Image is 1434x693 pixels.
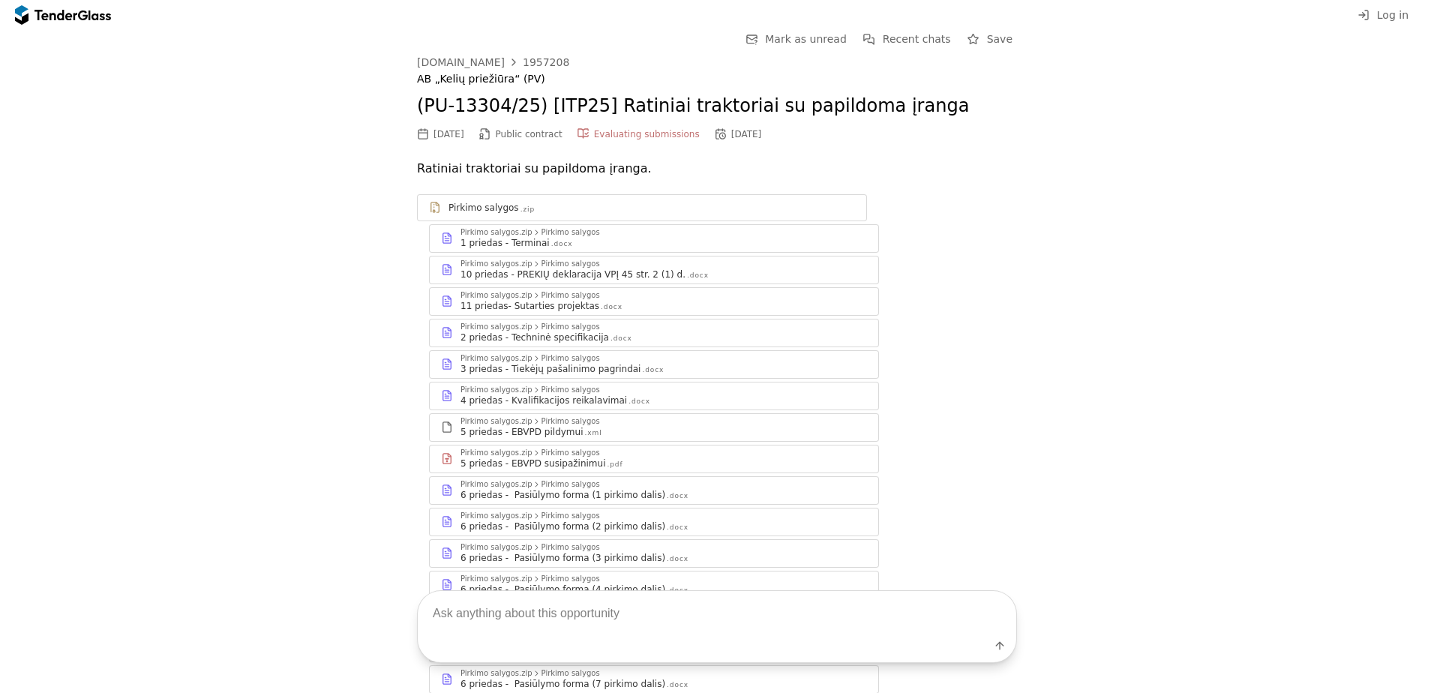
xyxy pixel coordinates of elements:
div: .docx [667,523,688,532]
div: .docx [551,239,573,249]
span: Evaluating submissions [594,129,700,139]
div: .docx [687,271,709,280]
div: Pirkimo salygos.zip [460,544,532,551]
span: Log in [1377,9,1408,21]
div: [DOMAIN_NAME] [417,57,505,67]
div: Pirkimo salygos [541,323,600,331]
div: 4 priedas - Kvalifikacijos reikalavimai [460,394,627,406]
div: Pirkimo salygos.zip [460,418,532,425]
div: .docx [601,302,622,312]
a: Pirkimo salygos.zipPirkimo salygos6 priedas - Pasiūlymo forma (1 pirkimo dalis).docx [429,476,879,505]
div: Pirkimo salygos [541,229,600,236]
a: Pirkimo salygos.zipPirkimo salygos11 priedas- Sutarties projektas.docx [429,287,879,316]
div: [DATE] [433,129,464,139]
div: .docx [642,365,664,375]
div: 5 priedas - EBVPD pildymui [460,426,583,438]
a: [DOMAIN_NAME]1957208 [417,56,569,68]
div: .docx [667,491,688,501]
a: Pirkimo salygos.zipPirkimo salygos5 priedas - EBVPD pildymui.xml [429,413,879,442]
div: Pirkimo salygos [541,418,600,425]
div: 10 priedas - PREKIŲ deklaracija VPĮ 45 str. 2 (1) d. [460,268,685,280]
div: Pirkimo salygos [541,544,600,551]
div: Pirkimo salygos [541,260,600,268]
span: Public contract [496,129,562,139]
a: Pirkimo salygos.zipPirkimo salygos3 priedas - Tiekėjų pašalinimo pagrindai.docx [429,350,879,379]
h2: (PU-13304/25) [ITP25] Ratiniai traktoriai su papildoma įranga [417,94,1017,119]
div: Pirkimo salygos.zip [460,355,532,362]
span: Save [987,33,1012,45]
div: 6 priedas - Pasiūlymo forma (3 pirkimo dalis) [460,552,665,564]
button: Mark as unread [741,30,851,49]
div: Pirkimo salygos.zip [460,260,532,268]
div: Pirkimo salygos [541,481,600,488]
a: Pirkimo salygos.zipPirkimo salygos10 priedas - PREKIŲ deklaracija VPĮ 45 str. 2 (1) d..docx [429,256,879,284]
div: 1957208 [523,57,569,67]
div: 6 priedas - Pasiūlymo forma (2 pirkimo dalis) [460,520,665,532]
div: .pdf [607,460,622,469]
a: Pirkimo salygos.zipPirkimo salygos4 priedas - Kvalifikacijos reikalavimai.docx [429,382,879,410]
div: Pirkimo salygos [541,512,600,520]
div: Pirkimo salygos [541,292,600,299]
span: Recent chats [883,33,951,45]
div: .docx [610,334,632,343]
div: .docx [628,397,650,406]
a: Pirkimo salygos.zipPirkimo salygos6 priedas - Pasiūlymo forma (3 pirkimo dalis).docx [429,539,879,568]
div: .xml [584,428,601,438]
a: Pirkimo salygos.zipPirkimo salygos1 priedas - Terminai.docx [429,224,879,253]
a: Pirkimo salygos.zip [417,194,867,221]
button: Recent chats [859,30,955,49]
div: Pirkimo salygos.zip [460,449,532,457]
button: Log in [1353,6,1413,25]
a: Pirkimo salygos.zipPirkimo salygos2 priedas - Techninė specifikacija.docx [429,319,879,347]
div: 11 priedas- Sutarties projektas [460,300,599,312]
div: Pirkimo salygos.zip [460,481,532,488]
div: 2 priedas - Techninė specifikacija [460,331,609,343]
a: Pirkimo salygos.zipPirkimo salygos5 priedas - EBVPD susipažinimui.pdf [429,445,879,473]
div: Pirkimo salygos.zip [460,323,532,331]
div: 1 priedas - Terminai [460,237,550,249]
div: 3 priedas - Tiekėjų pašalinimo pagrindai [460,363,640,375]
p: Ratiniai traktoriai su papildoma įranga. [417,158,1017,179]
div: AB „Kelių priežiūra“ (PV) [417,73,1017,85]
div: .docx [667,554,688,564]
button: Save [963,30,1017,49]
div: Pirkimo salygos.zip [460,512,532,520]
div: 5 priedas - EBVPD susipažinimui [460,457,605,469]
div: .zip [520,205,535,214]
a: Pirkimo salygos.zipPirkimo salygos6 priedas - Pasiūlymo forma (2 pirkimo dalis).docx [429,508,879,536]
div: Pirkimo salygos [448,202,519,214]
div: [DATE] [731,129,762,139]
div: Pirkimo salygos [541,449,600,457]
div: Pirkimo salygos.zip [460,229,532,236]
div: Pirkimo salygos.zip [460,386,532,394]
div: Pirkimo salygos [541,355,600,362]
div: Pirkimo salygos [541,386,600,394]
div: 6 priedas - Pasiūlymo forma (1 pirkimo dalis) [460,489,665,501]
div: Pirkimo salygos.zip [460,292,532,299]
span: Mark as unread [765,33,847,45]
